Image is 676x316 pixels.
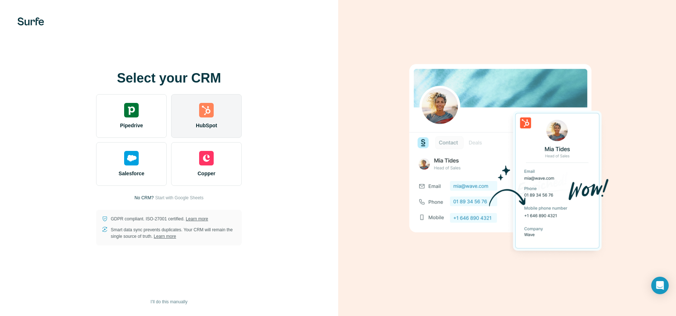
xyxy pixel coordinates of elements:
[135,195,154,201] p: No CRM?
[124,103,139,117] img: pipedrive's logo
[17,17,44,25] img: Surfe's logo
[111,216,208,222] p: GDPR compliant. ISO-27001 certified.
[651,277,669,294] div: Open Intercom Messenger
[154,234,176,239] a: Learn more
[186,216,208,221] a: Learn more
[405,53,609,264] img: HUBSPOT image
[96,71,242,85] h1: Select your CRM
[198,170,216,177] span: Copper
[120,122,143,129] span: Pipedrive
[124,151,139,165] img: salesforce's logo
[155,195,203,201] button: Start with Google Sheets
[151,299,187,305] span: I’ll do this manually
[146,296,193,307] button: I’ll do this manually
[196,122,217,129] span: HubSpot
[119,170,145,177] span: Salesforce
[111,227,236,240] p: Smart data sync prevents duplicates. Your CRM will remain the single source of truth.
[199,103,214,117] img: hubspot's logo
[199,151,214,165] img: copper's logo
